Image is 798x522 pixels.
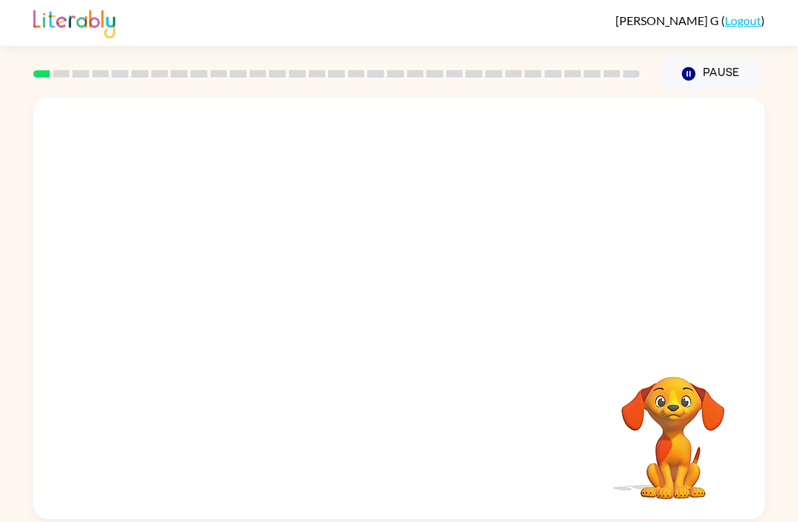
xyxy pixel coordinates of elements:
[725,13,761,27] a: Logout
[33,6,115,38] img: Literably
[615,13,721,27] span: [PERSON_NAME] G
[599,354,747,501] video: Your browser must support playing .mp4 files to use Literably. Please try using another browser.
[615,13,765,27] div: ( )
[658,57,765,91] button: Pause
